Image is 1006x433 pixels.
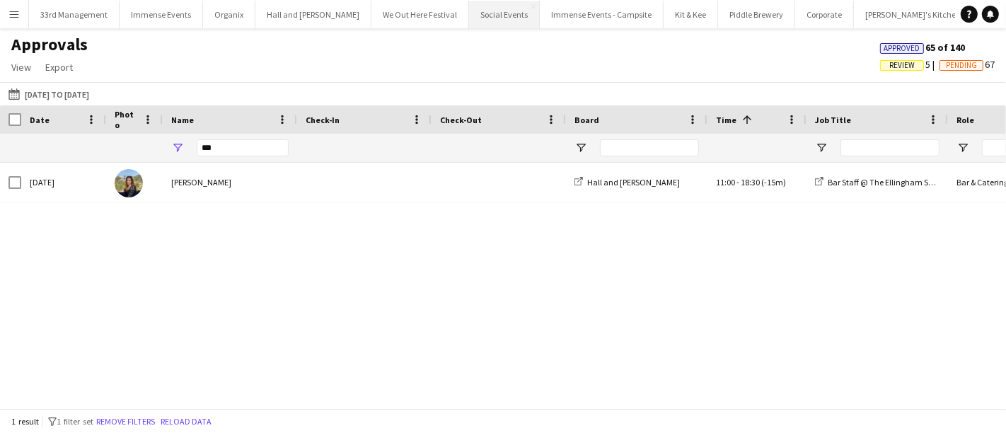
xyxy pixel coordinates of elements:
span: 18:30 [741,177,760,187]
button: Immense Events - Campsite [540,1,664,28]
span: Name [171,115,194,125]
img: Eva Aldous [115,169,143,197]
input: Board Filter Input [600,139,699,156]
span: Bar Staff @ The Ellingham Show [828,177,944,187]
span: (-15m) [761,177,786,187]
button: [PERSON_NAME]'s Kitchen [854,1,973,28]
div: [PERSON_NAME] [163,163,297,202]
button: Remove filters [93,414,158,429]
span: 65 of 140 [880,41,965,54]
button: Hall and [PERSON_NAME] [255,1,371,28]
span: - [736,177,739,187]
div: [DATE] [21,163,106,202]
a: View [6,58,37,76]
span: Board [574,115,599,125]
button: Reload data [158,414,214,429]
button: Corporate [795,1,854,28]
span: Pending [946,61,977,70]
span: Export [45,61,73,74]
span: Job Title [815,115,851,125]
button: Piddle Brewery [718,1,795,28]
input: Name Filter Input [197,139,289,156]
button: Open Filter Menu [956,142,969,154]
button: Open Filter Menu [574,142,587,154]
span: Approved [884,44,920,53]
span: 5 [880,58,939,71]
span: Hall and [PERSON_NAME] [587,177,680,187]
span: 67 [939,58,995,71]
span: Role [956,115,974,125]
a: Export [40,58,79,76]
button: [DATE] to [DATE] [6,86,92,103]
span: Check-In [306,115,340,125]
span: 1 filter set [57,416,93,427]
button: Kit & Kee [664,1,718,28]
button: We Out Here Festival [371,1,469,28]
button: 33rd Management [29,1,120,28]
button: Open Filter Menu [815,142,828,154]
span: Photo [115,109,137,130]
span: Review [889,61,915,70]
span: Time [716,115,736,125]
button: Open Filter Menu [171,142,184,154]
span: Check-Out [440,115,482,125]
button: Organix [203,1,255,28]
a: Hall and [PERSON_NAME] [574,177,680,187]
button: Immense Events [120,1,203,28]
input: Job Title Filter Input [840,139,939,156]
a: Bar Staff @ The Ellingham Show [815,177,944,187]
button: Social Events [469,1,540,28]
span: Date [30,115,50,125]
span: View [11,61,31,74]
span: 11:00 [716,177,735,187]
